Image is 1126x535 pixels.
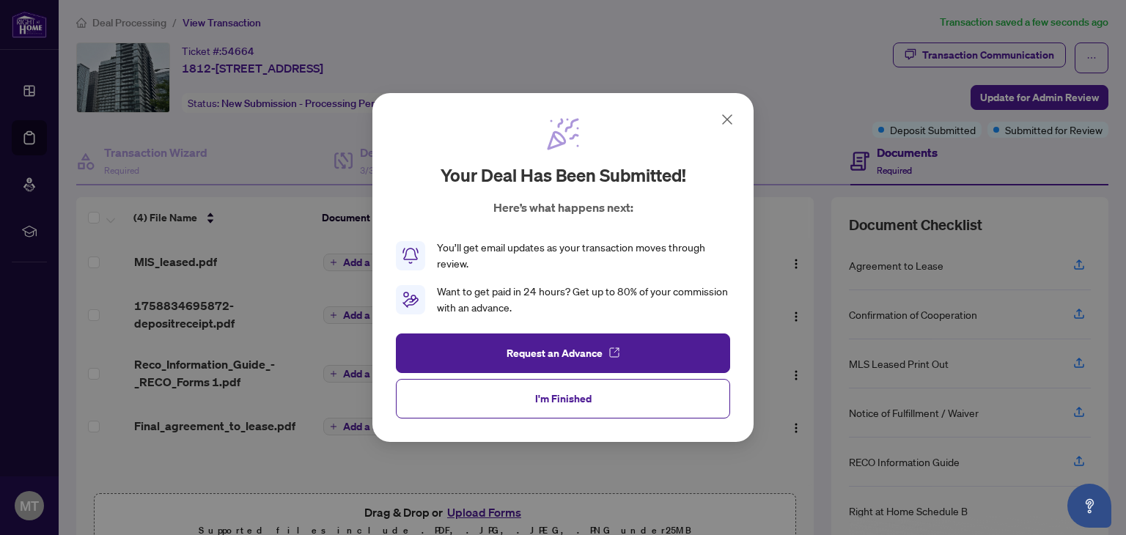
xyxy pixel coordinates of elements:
button: Request an Advance [396,333,730,373]
span: Request an Advance [507,342,603,365]
button: I'm Finished [396,379,730,418]
div: Want to get paid in 24 hours? Get up to 80% of your commission with an advance. [437,284,730,316]
div: You’ll get email updates as your transaction moves through review. [437,240,730,272]
span: I'm Finished [535,387,592,410]
p: Here’s what happens next: [493,199,633,216]
h2: Your deal has been submitted! [441,163,686,187]
button: Open asap [1067,484,1111,528]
